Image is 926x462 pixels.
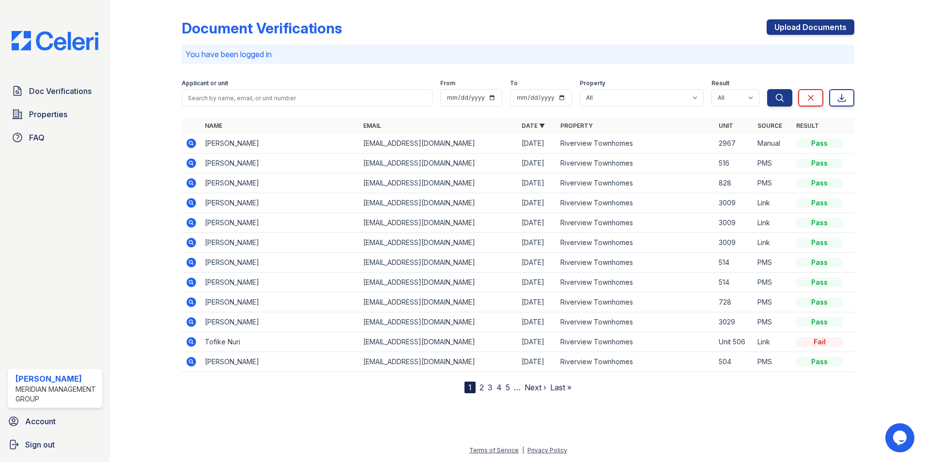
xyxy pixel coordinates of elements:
td: [EMAIL_ADDRESS][DOMAIN_NAME] [359,193,518,213]
td: [DATE] [518,213,556,233]
td: Riverview Townhomes [556,253,715,273]
td: PMS [754,173,792,193]
a: Name [205,122,222,129]
span: Sign out [25,439,55,450]
a: Privacy Policy [527,447,567,454]
a: 2 [479,383,484,392]
td: [PERSON_NAME] [201,312,359,332]
a: Doc Verifications [8,81,102,101]
td: 3029 [715,312,754,332]
a: Email [363,122,381,129]
td: 828 [715,173,754,193]
a: 4 [496,383,502,392]
td: 728 [715,293,754,312]
div: Pass [796,258,843,267]
div: Document Verifications [182,19,342,37]
td: PMS [754,253,792,273]
td: Riverview Townhomes [556,352,715,372]
td: [DATE] [518,273,556,293]
td: 2967 [715,134,754,154]
label: Property [580,79,605,87]
div: Pass [796,178,843,188]
td: Link [754,332,792,352]
td: [PERSON_NAME] [201,233,359,253]
td: Unit 506 [715,332,754,352]
label: From [440,79,455,87]
div: Pass [796,277,843,287]
a: Last » [550,383,571,392]
td: [PERSON_NAME] [201,273,359,293]
a: Next › [525,383,546,392]
td: [EMAIL_ADDRESS][DOMAIN_NAME] [359,293,518,312]
p: You have been logged in [185,48,850,60]
a: Unit [719,122,733,129]
td: PMS [754,293,792,312]
td: PMS [754,154,792,173]
span: … [514,382,521,393]
span: Doc Verifications [29,85,92,97]
td: [DATE] [518,332,556,352]
td: [DATE] [518,233,556,253]
span: FAQ [29,132,45,143]
a: 5 [506,383,510,392]
td: [DATE] [518,312,556,332]
div: Pass [796,198,843,208]
a: Property [560,122,593,129]
iframe: chat widget [885,423,916,452]
td: Riverview Townhomes [556,154,715,173]
td: Link [754,233,792,253]
div: Meridian Management Group [15,385,98,404]
td: 3009 [715,193,754,213]
a: Sign out [4,435,106,454]
td: 516 [715,154,754,173]
td: [EMAIL_ADDRESS][DOMAIN_NAME] [359,352,518,372]
input: Search by name, email, or unit number [182,89,432,107]
td: [EMAIL_ADDRESS][DOMAIN_NAME] [359,273,518,293]
td: PMS [754,312,792,332]
a: Date ▼ [522,122,545,129]
td: [PERSON_NAME] [201,213,359,233]
td: PMS [754,273,792,293]
td: [PERSON_NAME] [201,193,359,213]
a: Terms of Service [469,447,519,454]
td: [DATE] [518,154,556,173]
td: Riverview Townhomes [556,273,715,293]
td: PMS [754,352,792,372]
a: Source [757,122,782,129]
td: Manual [754,134,792,154]
td: [EMAIL_ADDRESS][DOMAIN_NAME] [359,233,518,253]
td: [DATE] [518,293,556,312]
td: Riverview Townhomes [556,293,715,312]
td: [EMAIL_ADDRESS][DOMAIN_NAME] [359,173,518,193]
td: 3009 [715,213,754,233]
label: Applicant or unit [182,79,228,87]
div: | [522,447,524,454]
td: [DATE] [518,193,556,213]
a: Account [4,412,106,431]
div: Pass [796,357,843,367]
label: To [510,79,518,87]
td: Tofike Nuri [201,332,359,352]
td: Riverview Townhomes [556,233,715,253]
td: [PERSON_NAME] [201,352,359,372]
td: [DATE] [518,352,556,372]
td: Riverview Townhomes [556,213,715,233]
td: Link [754,193,792,213]
td: [EMAIL_ADDRESS][DOMAIN_NAME] [359,312,518,332]
td: [EMAIL_ADDRESS][DOMAIN_NAME] [359,154,518,173]
td: Link [754,213,792,233]
td: 514 [715,253,754,273]
div: Pass [796,238,843,247]
div: 1 [464,382,476,393]
div: Pass [796,297,843,307]
td: [EMAIL_ADDRESS][DOMAIN_NAME] [359,253,518,273]
td: Riverview Townhomes [556,193,715,213]
td: [EMAIL_ADDRESS][DOMAIN_NAME] [359,332,518,352]
div: Fail [796,337,843,347]
td: [EMAIL_ADDRESS][DOMAIN_NAME] [359,134,518,154]
a: Result [796,122,819,129]
img: CE_Logo_Blue-a8612792a0a2168367f1c8372b55b34899dd931a85d93a1a3d3e32e68fde9ad4.png [4,31,106,50]
div: Pass [796,139,843,148]
td: [PERSON_NAME] [201,134,359,154]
